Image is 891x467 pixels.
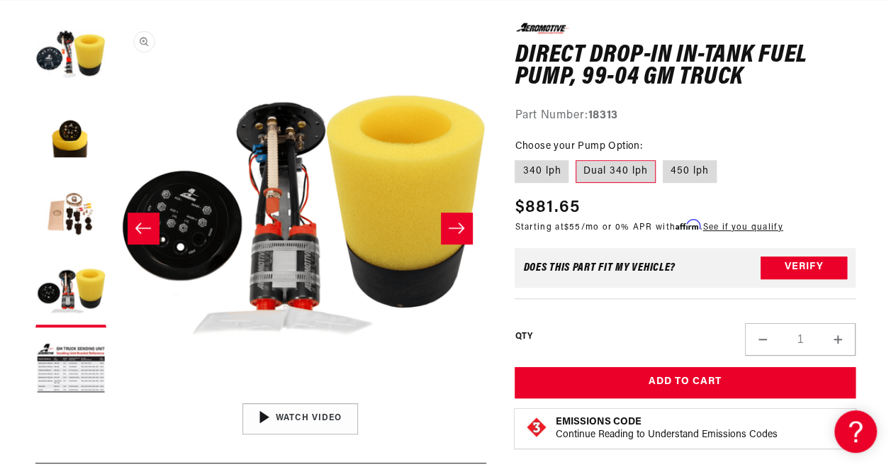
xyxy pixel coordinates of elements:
div: Part Number: [515,107,856,125]
label: 340 lph [515,160,568,183]
media-gallery: Gallery Viewer [35,23,486,434]
button: Load image 4 in gallery view [35,257,106,327]
div: Does This part fit My vehicle? [523,262,676,274]
legend: Choose your Pump Option: [515,139,644,154]
img: Emissions code [525,416,548,439]
strong: Emissions Code [555,417,641,427]
label: 450 lph [663,160,717,183]
button: Load image 5 in gallery view [35,334,106,405]
button: Load image 3 in gallery view [35,179,106,249]
label: QTY [515,331,532,343]
h1: Direct Drop-In In-Tank Fuel Pump, 99-04 GM Truck [515,45,856,89]
label: Dual 340 lph [576,160,656,183]
button: Load image 1 in gallery view [35,23,106,94]
p: Starting at /mo or 0% APR with . [515,220,783,234]
a: See if you qualify - Learn more about Affirm Financing (opens in modal) [702,223,783,232]
button: Slide right [441,213,472,244]
span: $881.65 [515,195,580,220]
button: Verify [761,257,847,279]
button: Load image 2 in gallery view [35,101,106,171]
span: $55 [564,223,581,232]
span: Affirm [676,220,700,230]
button: Emissions CodeContinue Reading to Understand Emissions Codes [555,416,777,441]
button: Slide left [128,213,159,244]
button: Add to Cart [515,367,856,399]
strong: 18313 [588,110,618,121]
p: Continue Reading to Understand Emissions Codes [555,429,777,441]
